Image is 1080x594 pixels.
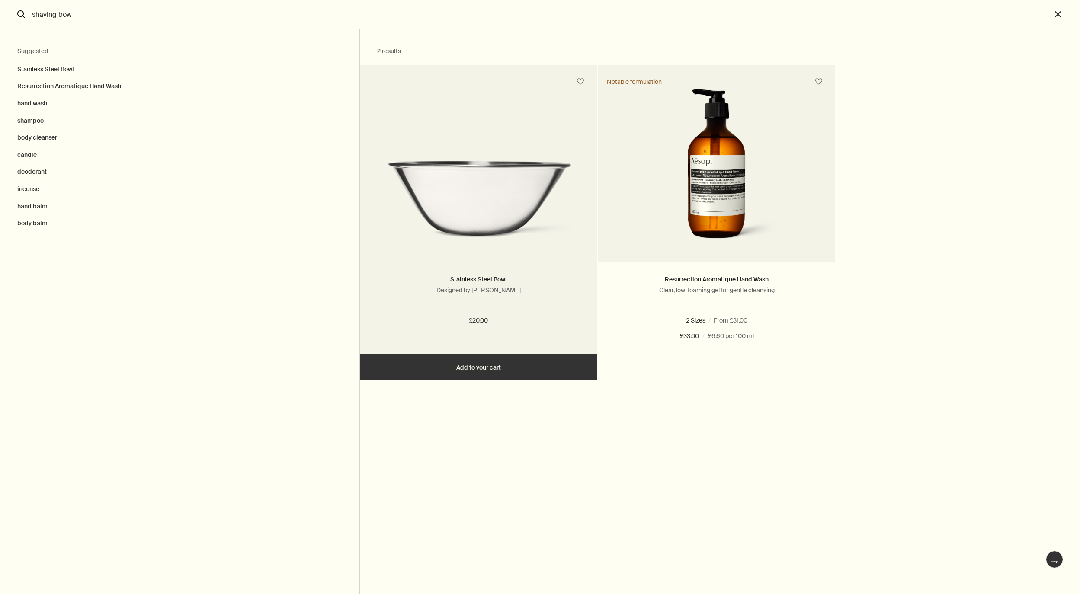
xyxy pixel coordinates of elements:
[679,316,705,324] span: 500 mL
[573,74,588,89] button: Save to cabinet
[598,89,835,262] a: Resurrection Aromatique Hand Wash with pump
[377,46,689,57] h2: 2 results
[721,316,760,324] span: 500 mL refill
[665,275,769,283] a: Resurrection Aromatique Hand Wash
[450,275,507,283] a: Stainless Steel Bowl
[360,89,597,262] a: Stainless Steel Bowl
[373,160,584,249] img: Stainless Steel Bowl
[373,286,584,294] p: Designed by [PERSON_NAME]
[469,316,488,326] span: £20.00
[708,331,754,342] span: £6.60 per 100 ml
[607,78,662,86] div: Notable formulation
[1046,551,1063,568] button: Live Assistance
[360,354,597,380] button: Add to your cart - £20.00
[17,46,342,57] h2: Suggested
[652,89,782,249] img: Resurrection Aromatique Hand Wash with pump
[611,286,822,294] p: Clear, low-foaming gel for gentle cleansing
[811,74,827,89] button: Save to cabinet
[702,331,705,342] span: /
[680,331,699,342] span: £33.00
